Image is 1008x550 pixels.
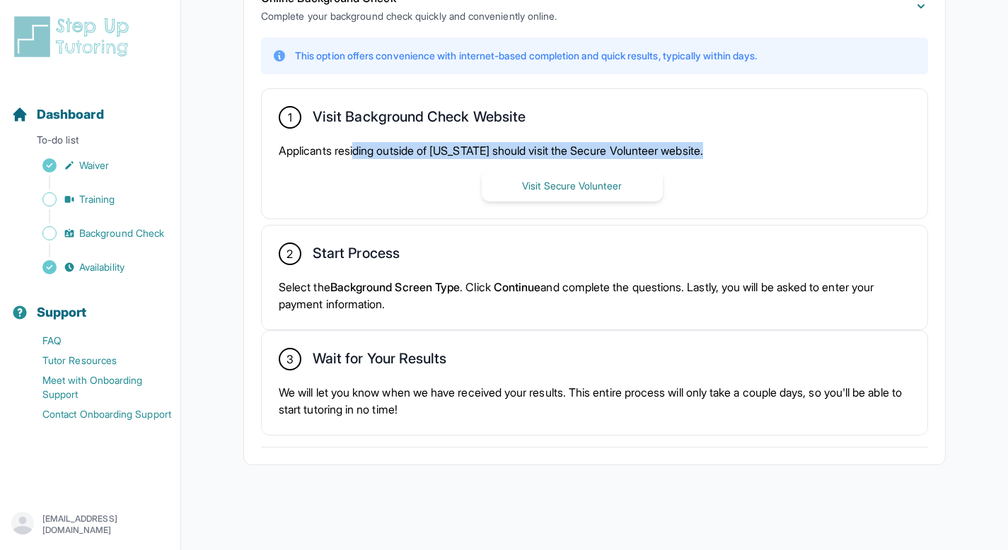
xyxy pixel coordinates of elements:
span: Waiver [79,158,109,172]
span: Background Check [79,226,164,240]
p: Complete your background check quickly and conveniently online. [261,9,557,23]
p: We will let you know when we have received your results. This entire process will only take a cou... [279,384,910,418]
span: Continue [494,280,541,294]
a: Background Check [11,223,180,243]
a: Training [11,189,180,209]
h2: Start Process [313,245,400,267]
p: Select the . Click and complete the questions. Lastly, you will be asked to enter your payment in... [279,279,910,312]
img: logo [11,14,137,59]
a: Dashboard [11,105,104,124]
span: Availability [79,260,124,274]
p: To-do list [6,133,175,153]
span: 3 [286,351,294,368]
a: Meet with Onboarding Support [11,370,180,404]
span: 1 [288,109,292,126]
a: Waiver [11,156,180,175]
button: [EMAIL_ADDRESS][DOMAIN_NAME] [11,512,169,537]
button: Support [6,280,175,328]
a: Visit Secure Volunteer [482,178,663,192]
span: Training [79,192,115,206]
p: This option offers convenience with internet-based completion and quick results, typically within... [295,49,757,63]
p: Applicants residing outside of [US_STATE] should visit the Secure Volunteer website. [279,142,910,159]
a: Tutor Resources [11,351,180,370]
a: FAQ [11,331,180,351]
h2: Visit Background Check Website [313,108,526,131]
span: 2 [286,245,293,262]
span: Background Screen Type [330,280,460,294]
a: Availability [11,257,180,277]
h2: Wait for Your Results [313,350,446,373]
span: Support [37,303,87,322]
button: Dashboard [6,82,175,130]
button: Visit Secure Volunteer [482,170,663,201]
a: Contact Onboarding Support [11,404,180,424]
p: [EMAIL_ADDRESS][DOMAIN_NAME] [42,513,169,536]
span: Dashboard [37,105,104,124]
